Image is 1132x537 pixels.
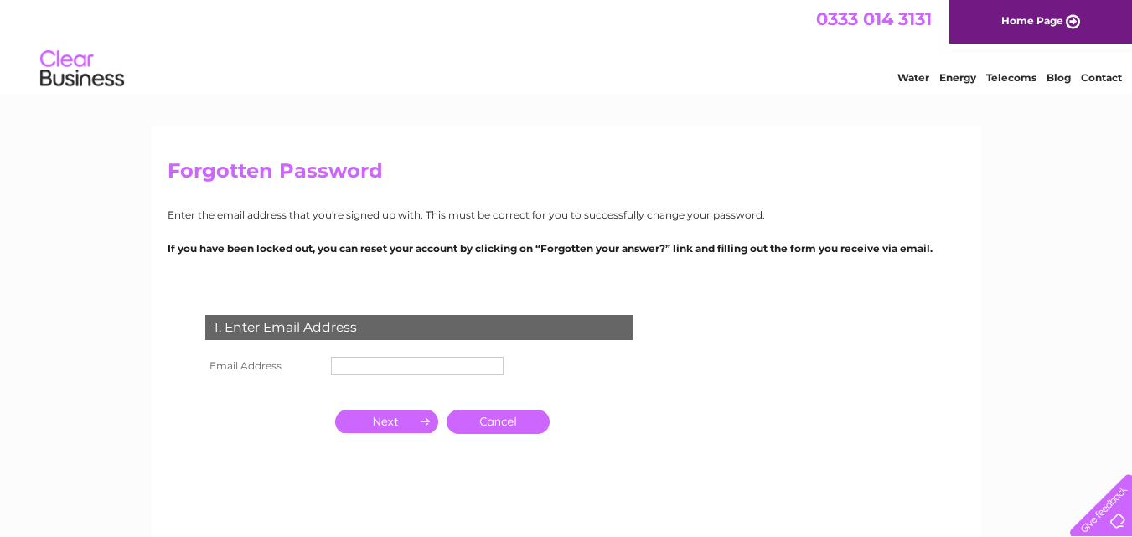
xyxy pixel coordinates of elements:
a: Cancel [447,410,550,434]
a: Telecoms [986,71,1036,84]
img: logo.png [39,44,125,95]
p: Enter the email address that you're signed up with. This must be correct for you to successfully ... [168,207,965,223]
div: Clear Business is a trading name of Verastar Limited (registered in [GEOGRAPHIC_DATA] No. 3667643... [171,9,963,81]
p: If you have been locked out, you can reset your account by clicking on “Forgotten your answer?” l... [168,240,965,256]
div: 1. Enter Email Address [205,315,633,340]
a: Contact [1081,71,1122,84]
a: 0333 014 3131 [816,8,932,29]
h2: Forgotten Password [168,159,965,191]
a: Water [897,71,929,84]
a: Blog [1047,71,1071,84]
th: Email Address [201,353,327,380]
a: Energy [939,71,976,84]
